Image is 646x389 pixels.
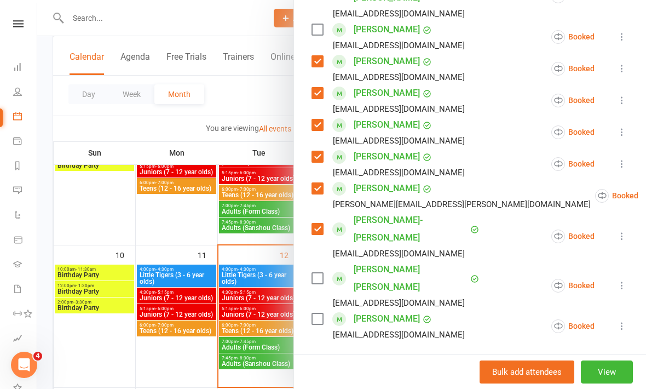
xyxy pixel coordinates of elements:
a: [PERSON_NAME] [354,116,420,134]
div: Booked [551,157,595,171]
div: [PERSON_NAME][EMAIL_ADDRESS][PERSON_NAME][DOMAIN_NAME] [333,197,591,211]
div: [EMAIL_ADDRESS][DOMAIN_NAME] [333,296,465,310]
iframe: Intercom live chat [11,352,37,378]
a: Assessments [13,327,38,352]
a: [PERSON_NAME]-[PERSON_NAME] [354,211,468,247]
a: [PERSON_NAME] [354,180,420,197]
div: [EMAIL_ADDRESS][DOMAIN_NAME] [333,247,465,261]
a: [PERSON_NAME] [354,310,420,328]
button: Bulk add attendees [480,361,574,384]
a: [PERSON_NAME] [354,21,420,38]
div: Booked [551,319,595,333]
div: Booked [551,230,595,243]
div: Booked [551,279,595,293]
a: [PERSON_NAME] [354,84,420,102]
a: Calendar [13,105,38,130]
a: Product Sales [13,228,38,253]
div: [EMAIL_ADDRESS][DOMAIN_NAME] [333,102,465,116]
div: Booked [551,30,595,44]
a: Payments [13,130,38,155]
div: [EMAIL_ADDRESS][DOMAIN_NAME] [333,7,465,21]
a: [PERSON_NAME] [PERSON_NAME] [354,261,468,296]
a: [PERSON_NAME] [354,53,420,70]
div: [EMAIL_ADDRESS][DOMAIN_NAME] [333,134,465,148]
a: People [13,81,38,105]
span: 4 [33,352,42,361]
div: [EMAIL_ADDRESS][DOMAIN_NAME] [333,70,465,84]
div: [EMAIL_ADDRESS][DOMAIN_NAME] [333,328,465,342]
div: [EMAIL_ADDRESS][DOMAIN_NAME] [333,165,465,180]
a: Dashboard [13,56,38,81]
div: Booked [595,189,638,203]
a: [PERSON_NAME] [354,148,420,165]
div: Booked [551,125,595,139]
a: Reports [13,155,38,179]
div: Booked [551,94,595,107]
button: View [581,361,633,384]
div: Booked [551,62,595,76]
div: [EMAIL_ADDRESS][DOMAIN_NAME] [333,38,465,53]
